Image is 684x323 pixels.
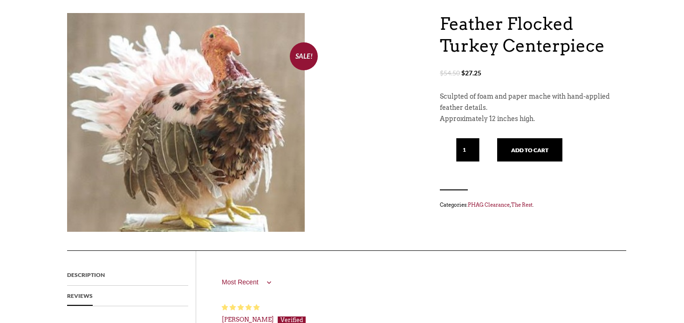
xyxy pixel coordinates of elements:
[468,202,510,208] a: PHAG Clearance
[461,69,465,77] span: $
[456,138,479,161] input: Qty
[461,69,481,77] bdi: 27.25
[67,286,93,306] a: Reviews
[67,265,105,285] a: Description
[440,69,444,77] span: $
[222,273,274,292] select: Sort dropdown
[440,69,460,77] bdi: 54.50
[440,200,617,210] span: Categories: , .
[222,316,274,323] span: [PERSON_NAME]
[497,138,562,161] button: Add to cart
[440,91,617,114] p: Sculpted of foam and paper mache with hand-applied feather details.
[440,13,617,57] h1: Feather Flocked Turkey Centerpiece
[440,114,617,125] p: Approximately 12 inches high.
[290,42,318,70] span: Sale!
[511,202,533,208] a: The Rest
[222,304,260,311] span: 5 star review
